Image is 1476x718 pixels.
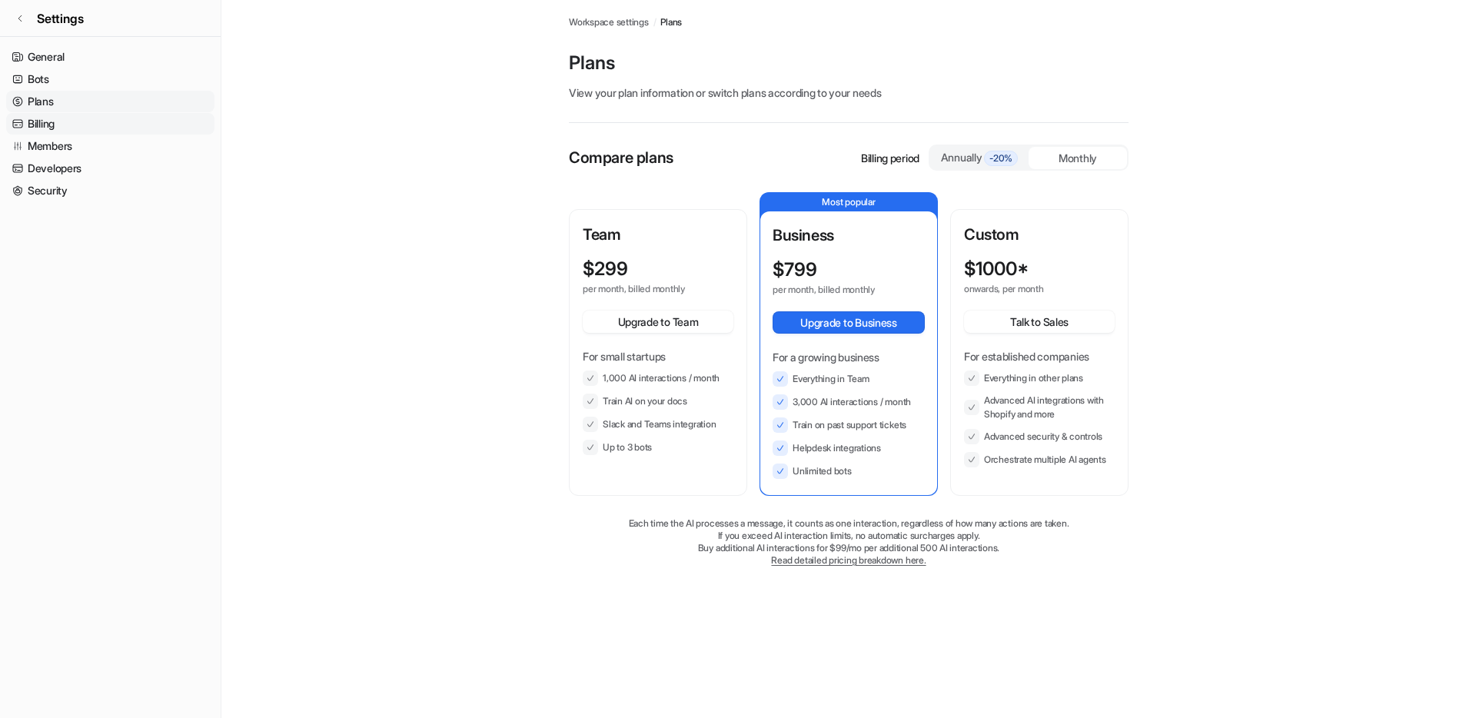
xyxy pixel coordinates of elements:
[964,348,1115,364] p: For established companies
[660,15,682,29] a: Plans
[37,9,84,28] span: Settings
[569,530,1129,542] p: If you exceed AI interaction limits, no automatic surcharges apply.
[964,223,1115,246] p: Custom
[569,146,673,169] p: Compare plans
[936,149,1022,166] div: Annually
[964,452,1115,467] li: Orchestrate multiple AI agents
[773,311,925,334] button: Upgrade to Business
[773,349,925,365] p: For a growing business
[6,180,214,201] a: Security
[773,394,925,410] li: 3,000 AI interactions / month
[964,429,1115,444] li: Advanced security & controls
[583,394,733,409] li: Train AI on your docs
[583,283,706,295] p: per month, billed monthly
[653,15,657,29] span: /
[583,311,733,333] button: Upgrade to Team
[569,15,649,29] a: Workspace settings
[6,46,214,68] a: General
[771,554,926,566] a: Read detailed pricing breakdown here.
[773,284,897,296] p: per month, billed monthly
[773,440,925,456] li: Helpdesk integrations
[773,371,925,387] li: Everything in Team
[583,348,733,364] p: For small startups
[583,417,733,432] li: Slack and Teams integration
[984,151,1018,166] span: -20%
[773,464,925,479] li: Unlimited bots
[6,113,214,135] a: Billing
[569,542,1129,554] p: Buy additional AI interactions for $99/mo per additional 500 AI interactions.
[6,135,214,157] a: Members
[583,258,628,280] p: $ 299
[861,150,919,166] p: Billing period
[583,371,733,386] li: 1,000 AI interactions / month
[773,224,925,247] p: Business
[964,371,1115,386] li: Everything in other plans
[1029,147,1127,169] div: Monthly
[964,258,1029,280] p: $ 1000*
[569,85,1129,101] p: View your plan information or switch plans according to your needs
[964,311,1115,333] button: Talk to Sales
[760,193,937,211] p: Most popular
[583,223,733,246] p: Team
[773,417,925,433] li: Train on past support tickets
[6,68,214,90] a: Bots
[569,51,1129,75] p: Plans
[569,517,1129,530] p: Each time the AI processes a message, it counts as one interaction, regardless of how many action...
[6,91,214,112] a: Plans
[773,259,817,281] p: $ 799
[964,283,1087,295] p: onwards, per month
[583,440,733,455] li: Up to 3 bots
[964,394,1115,421] li: Advanced AI integrations with Shopify and more
[6,158,214,179] a: Developers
